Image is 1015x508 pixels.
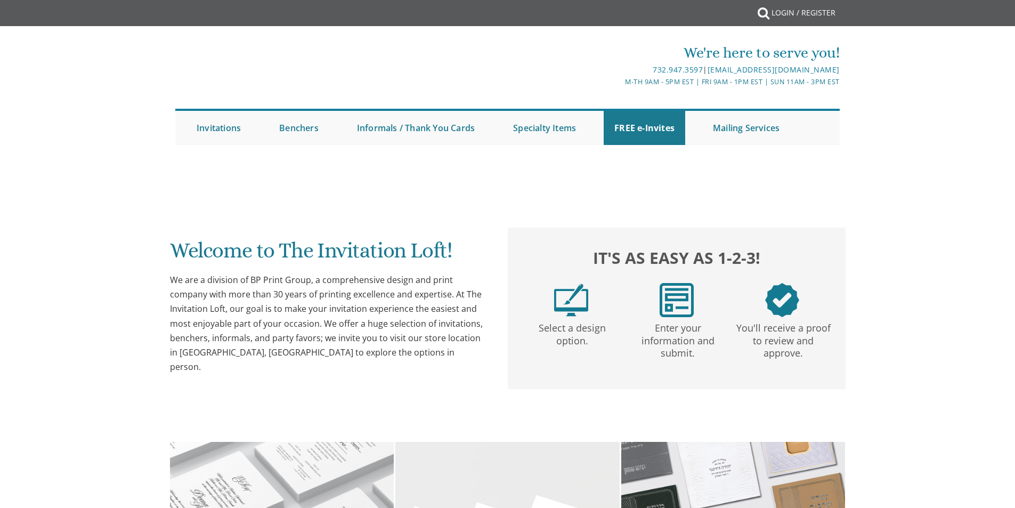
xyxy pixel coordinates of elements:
[170,239,486,270] h1: Welcome to The Invitation Loft!
[627,317,728,360] p: Enter your information and submit.
[186,111,251,145] a: Invitations
[554,283,588,317] img: step1.png
[170,273,486,374] div: We are a division of BP Print Group, a comprehensive design and print company with more than 30 y...
[604,111,685,145] a: FREE e-Invites
[397,42,840,63] div: We're here to serve you!
[522,317,623,348] p: Select a design option.
[708,64,840,75] a: [EMAIL_ADDRESS][DOMAIN_NAME]
[397,63,840,76] div: |
[765,283,799,317] img: step3.png
[502,111,587,145] a: Specialty Items
[518,246,835,270] h2: It's as easy as 1-2-3!
[653,64,703,75] a: 732.947.3597
[269,111,329,145] a: Benchers
[346,111,485,145] a: Informals / Thank You Cards
[397,76,840,87] div: M-Th 9am - 5pm EST | Fri 9am - 1pm EST | Sun 11am - 3pm EST
[733,317,834,360] p: You'll receive a proof to review and approve.
[702,111,790,145] a: Mailing Services
[660,283,694,317] img: step2.png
